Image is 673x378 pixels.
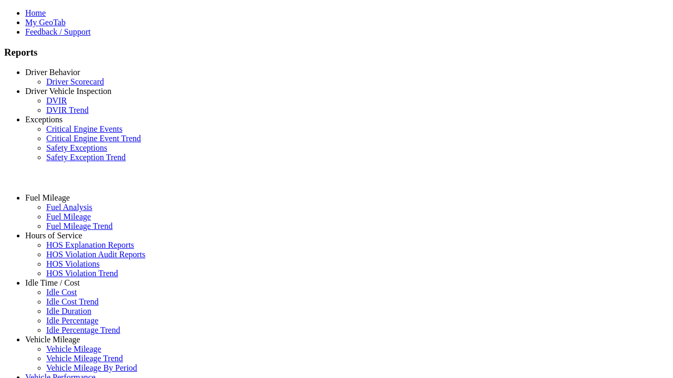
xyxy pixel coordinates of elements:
[46,354,123,363] a: Vehicle Mileage Trend
[46,143,107,152] a: Safety Exceptions
[25,27,90,36] a: Feedback / Support
[46,269,118,278] a: HOS Violation Trend
[25,115,63,124] a: Exceptions
[25,278,80,287] a: Idle Time / Cost
[25,8,46,17] a: Home
[46,363,137,372] a: Vehicle Mileage By Period
[46,344,101,353] a: Vehicle Mileage
[46,106,88,114] a: DVIR Trend
[46,316,98,325] a: Idle Percentage
[25,335,80,344] a: Vehicle Mileage
[46,307,91,316] a: Idle Duration
[25,87,111,96] a: Driver Vehicle Inspection
[25,68,80,77] a: Driver Behavior
[46,77,104,86] a: Driver Scorecard
[25,18,66,27] a: My GeoTab
[25,231,82,240] a: Hours of Service
[46,297,99,306] a: Idle Cost Trend
[25,193,70,202] a: Fuel Mileage
[46,259,99,268] a: HOS Violations
[4,47,669,58] h3: Reports
[46,212,91,221] a: Fuel Mileage
[46,96,67,105] a: DVIR
[46,124,123,133] a: Critical Engine Events
[46,240,134,249] a: HOS Explanation Reports
[46,203,93,212] a: Fuel Analysis
[46,288,77,297] a: Idle Cost
[46,134,141,143] a: Critical Engine Event Trend
[46,153,126,162] a: Safety Exception Trend
[46,325,120,334] a: Idle Percentage Trend
[46,250,146,259] a: HOS Violation Audit Reports
[46,222,113,230] a: Fuel Mileage Trend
